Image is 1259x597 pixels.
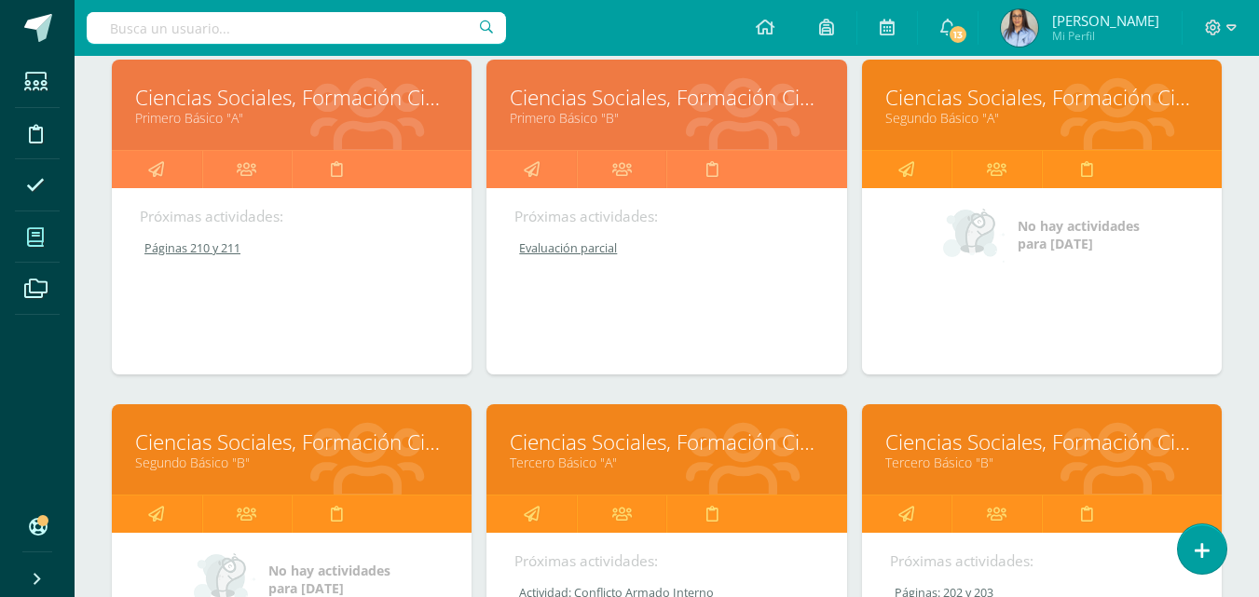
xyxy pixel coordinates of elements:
div: Próximas actividades: [514,551,818,571]
a: Tercero Básico "A" [510,454,823,471]
span: Mi Perfil [1052,28,1159,44]
img: 70b1105214193c847cd35a8087b967c7.png [1001,9,1038,47]
a: Segundo Básico "B" [135,454,448,471]
a: Ciencias Sociales, Formación Ciudadana e Interculturalidad [510,427,823,456]
div: Próximas actividades: [140,207,444,226]
a: Páginas 210 y 211 [140,240,445,256]
span: No hay actividades para [DATE] [1018,217,1140,252]
a: Segundo Básico "A" [885,109,1198,127]
div: Próximas actividades: [514,207,818,226]
a: Ciencias Sociales, Formación Ciudadana e Interculturalidad [135,83,448,112]
a: Ciencias Sociales, Formación Ciudadana e Interculturalidad [510,83,823,112]
span: 13 [948,24,968,45]
a: Primero Básico "A" [135,109,448,127]
a: Tercero Básico "B" [885,454,1198,471]
div: Próximas actividades: [890,551,1194,571]
input: Busca un usuario... [87,12,506,44]
a: Ciencias Sociales, Formación Ciudadana e Interculturalidad [885,427,1198,456]
span: [PERSON_NAME] [1052,11,1159,30]
a: Ciencias Sociales, Formación Ciudadana e Interculturalidad [885,83,1198,112]
img: no_activities_small.png [943,207,1005,263]
span: No hay actividades para [DATE] [268,562,390,597]
a: Ciencias Sociales, Formación Ciudadana e Interculturalidad [135,427,448,456]
a: Evaluación parcial [514,240,820,256]
a: Primero Básico "B" [510,109,823,127]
